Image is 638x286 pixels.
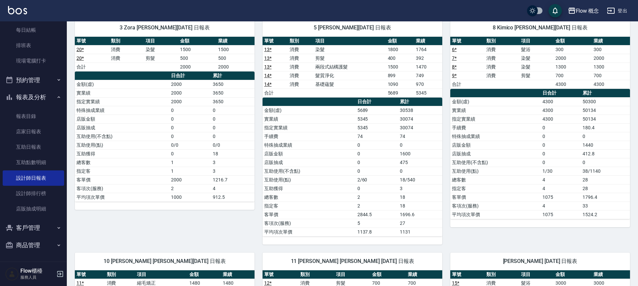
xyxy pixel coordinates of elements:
th: 業績 [216,37,255,45]
td: 0 [169,106,211,115]
th: 金額 [554,37,592,45]
td: 0 [541,149,581,158]
a: 現場電腦打卡 [3,53,64,68]
td: 2 [356,193,398,201]
td: 客項次(服務) [263,219,356,228]
td: 金額(虛) [263,106,356,115]
td: 2000 [554,54,592,62]
td: 消費 [485,54,519,62]
td: 0 [169,149,211,158]
th: 類別 [109,37,144,45]
td: 2000 [169,97,211,106]
td: 1 [169,158,211,167]
td: 1137.8 [356,228,398,236]
a: 設計師排行榜 [3,186,64,201]
td: 700 [554,71,592,80]
td: 金額(虛) [450,97,541,106]
td: 消費 [109,54,144,62]
td: 18 [211,149,255,158]
td: 0 [541,158,581,167]
th: 日合計 [169,71,211,80]
td: 74 [398,132,442,141]
td: 店販抽成 [75,123,169,132]
td: 0/0 [211,141,255,149]
td: 特殊抽成業績 [450,132,541,141]
td: 50300 [581,97,630,106]
td: 412.8 [581,149,630,158]
td: 30074 [398,123,442,132]
td: 18 [398,193,442,201]
th: 金額 [554,270,592,279]
td: 0 [356,158,398,167]
td: 髮浴 [519,45,554,54]
td: 1500 [216,45,255,54]
button: 登出 [604,5,630,17]
a: 每日結帳 [3,22,64,38]
td: 互助使用(點) [75,141,169,149]
td: 客單價 [450,193,541,201]
table: a dense table [450,37,630,89]
td: 0 [169,115,211,123]
a: 店販抽成明細 [3,201,64,217]
td: 實業績 [450,106,541,115]
td: 消費 [288,45,313,54]
td: 店販金額 [263,149,356,158]
td: 33 [581,201,630,210]
td: 手續費 [263,132,356,141]
td: 4 [541,201,581,210]
td: 2000 [178,62,216,71]
td: 互助獲得 [263,184,356,193]
td: 0 [541,132,581,141]
td: 指定客 [75,167,169,175]
th: 單號 [263,37,288,45]
td: 客單價 [75,175,169,184]
td: 染髮 [314,45,386,54]
td: 合計 [450,80,485,89]
td: 合計 [263,89,288,97]
th: 金額 [178,37,216,45]
td: 0 [356,149,398,158]
th: 項目 [135,270,188,279]
td: 0 [398,141,442,149]
th: 累計 [211,71,255,80]
td: 2000 [169,80,211,89]
td: 4300 [541,97,581,106]
td: 3 [211,167,255,175]
td: 消費 [288,62,313,71]
td: 5345 [414,89,442,97]
td: 700 [592,71,630,80]
td: 指定實業績 [75,97,169,106]
td: 5345 [356,115,398,123]
td: 平均項次單價 [75,193,169,201]
td: 特殊抽成業績 [75,106,169,115]
a: 排班表 [3,38,64,53]
td: 客項次(服務) [75,184,169,193]
td: 1216.7 [211,175,255,184]
td: 1500 [178,45,216,54]
td: 50134 [581,115,630,123]
td: 0 [356,141,398,149]
td: 消費 [288,71,313,80]
span: [PERSON_NAME] [DATE] 日報表 [458,258,622,265]
td: 28 [581,184,630,193]
td: 店販抽成 [263,158,356,167]
td: 0 [169,132,211,141]
td: 28 [581,175,630,184]
td: 1 [169,167,211,175]
td: 平均項次單價 [450,210,541,219]
img: Person [5,267,19,281]
th: 單號 [75,37,109,45]
td: 特殊抽成業績 [263,141,356,149]
td: 消費 [288,80,313,89]
td: 0 [211,115,255,123]
td: 1131 [398,228,442,236]
table: a dense table [263,98,442,237]
td: 749 [414,71,442,80]
td: 實業績 [75,89,169,97]
th: 業績 [592,37,630,45]
th: 類別 [105,270,136,279]
td: 300 [592,45,630,54]
td: 1300 [592,62,630,71]
td: 1500 [386,62,414,71]
td: 1470 [414,62,442,71]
